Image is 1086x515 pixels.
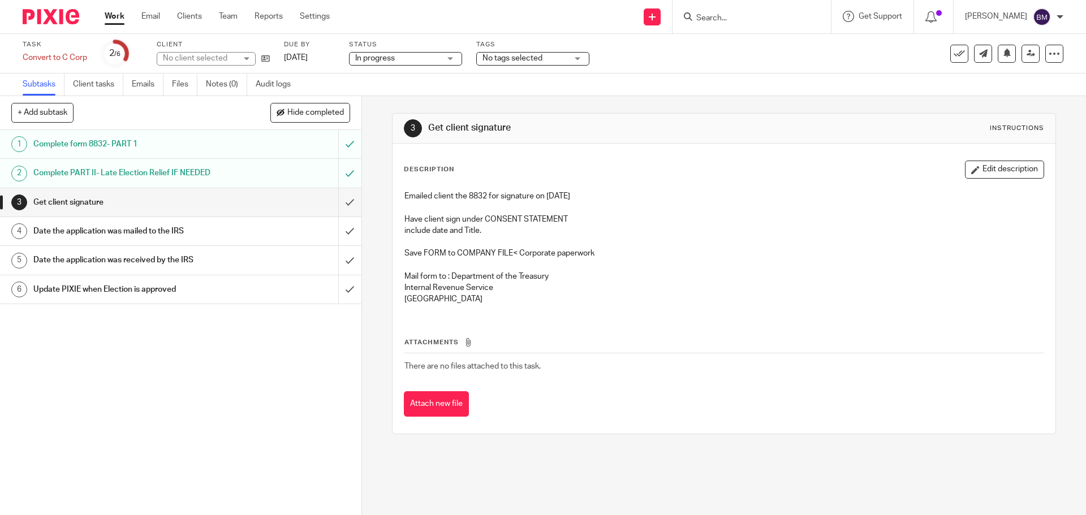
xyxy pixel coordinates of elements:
a: Notes (0) [206,73,247,96]
p: Have client sign under CONSENT STATEMENT [404,214,1043,225]
a: Work [105,11,124,22]
label: Task [23,40,87,49]
p: include date and Title. [404,225,1043,236]
input: Search [695,14,797,24]
h1: Update PIXIE when Election is approved [33,281,229,298]
div: Mark as done [338,246,361,274]
div: Mark as to do [338,159,361,187]
h1: Get client signature [428,122,748,134]
label: Due by [284,40,335,49]
span: There are no files attached to this task. [404,362,541,370]
img: svg%3E [1033,8,1051,26]
a: Settings [300,11,330,22]
span: Get Support [859,12,902,20]
span: Attachments [404,339,459,345]
div: 2 [11,166,27,181]
button: Snooze task [998,45,1016,63]
div: 1 [11,136,27,152]
i: Open client page [261,54,270,63]
p: Emailed client the 8832 for signature on [DATE] [404,191,1043,202]
button: Edit description [965,161,1044,179]
div: Convert to C Corp [23,52,87,63]
p: Save FORM to COMPANY FILE< Corporate paperwork [404,248,1043,259]
h1: Date the application was mailed to the IRS [33,223,229,240]
div: Mark as done [338,217,361,245]
label: Status [349,40,462,49]
a: Files [172,73,197,96]
label: Tags [476,40,589,49]
div: 2 [109,47,120,60]
a: Team [219,11,238,22]
span: Hide completed [287,109,344,118]
p: Mail form to : Department of the Treasury [404,271,1043,282]
label: Client [157,40,270,49]
a: Email [141,11,160,22]
span: [DATE] [284,54,308,62]
div: Mark as done [338,275,361,304]
h1: Complete form 8832- PART 1 [33,136,229,153]
p: Description [404,165,454,174]
a: Audit logs [256,73,299,96]
div: 5 [11,253,27,269]
a: Send new email to VH Environmental Services LLC [974,45,992,63]
a: Emails [132,73,163,96]
div: 3 [11,194,27,210]
div: No client selected [163,53,236,64]
div: 3 [404,119,422,137]
span: No tags selected [482,54,542,62]
p: [PERSON_NAME] [965,11,1027,22]
h1: Date the application was received by the IRS [33,252,229,269]
span: In progress [355,54,395,62]
h1: Complete PART II- Late Election Relief IF NEEDED [33,165,229,181]
div: Instructions [990,124,1044,133]
p: Internal Revenue Service [404,282,1043,293]
a: Clients [177,11,202,22]
a: Reassign task [1022,45,1040,63]
button: Hide completed [270,103,350,122]
h1: Get client signature [33,194,229,211]
div: 4 [11,223,27,239]
button: Attach new file [404,391,469,417]
button: + Add subtask [11,103,74,122]
a: Subtasks [23,73,64,96]
small: /6 [114,51,120,57]
div: Mark as done [338,188,361,217]
a: Client tasks [73,73,123,96]
p: [GEOGRAPHIC_DATA] [404,293,1043,305]
div: Mark as to do [338,130,361,158]
a: Reports [255,11,283,22]
div: 6 [11,282,27,297]
img: Pixie [23,9,79,24]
